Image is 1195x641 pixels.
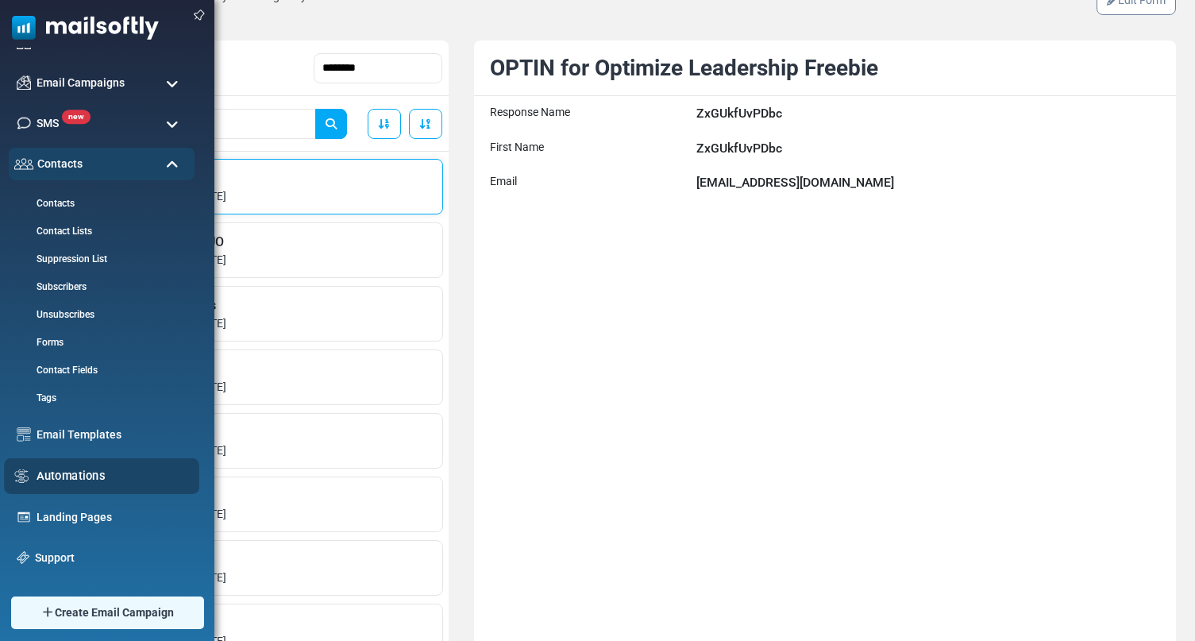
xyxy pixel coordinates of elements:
a: Contacts [9,196,191,210]
a: Landing Pages [37,509,187,526]
a: Support [35,550,187,566]
span: kJbCOAFXfnGb [106,423,434,442]
a: Subscribers [9,280,191,294]
span: Create Email Campaign [55,604,174,621]
img: support-icon.svg [17,551,29,564]
a: Automations [37,467,191,485]
span: nSjLHZBmZNt [106,550,434,570]
img: landing_pages.svg [17,510,31,524]
img: contacts-icon.svg [14,158,33,169]
a: Forms [9,335,191,349]
img: sms-icon.png [17,116,31,130]
span: Submission Date: [DATE] [106,442,434,459]
a: Email Templates [37,427,187,443]
span: Submission Date: [DATE] [106,252,434,268]
span: MrcVaiGMuCWvaI [106,360,434,379]
span: Email Campaigns [37,75,125,91]
div: ZxGUkfUvPDbc [696,139,1160,158]
a: Suppression List [9,252,191,266]
span: new [62,110,91,124]
div: [EMAIL_ADDRESS][DOMAIN_NAME] [696,173,1160,192]
div: Email [490,173,688,192]
a: Contact Fields [9,363,191,377]
span: Submission Date: [DATE] [106,315,434,332]
span: Submission Date: [DATE] [106,506,434,523]
span: hEMYWpjPgeEOVUO [106,233,434,252]
span: Contacts [37,156,83,172]
div: ZxGUkfUvPDbc [696,104,1160,123]
span: SMS [37,115,59,132]
a: Contact Lists [9,224,191,238]
span: Submission Date: [DATE] [106,379,434,396]
div: Response Name [490,104,688,123]
span: nSjLHZBmZNt [106,614,434,633]
img: campaigns-icon.png [17,75,31,90]
span: Submission Date: [DATE] [106,570,434,586]
span: HbJOeWPfMijhOJs [106,296,434,315]
img: workflow.svg [13,466,31,485]
span: Submission Date: [DATE] [106,188,434,205]
a: Tags [9,391,191,405]
a: Unsubscribes [9,307,191,322]
span: [PERSON_NAME] [106,487,434,506]
img: email-templates-icon.svg [17,427,31,442]
span: ZxGUkfUvPDbc [106,169,434,188]
div: OPTIN for Optimize Leadership Freebie [482,52,1168,85]
div: First Name [490,139,688,158]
